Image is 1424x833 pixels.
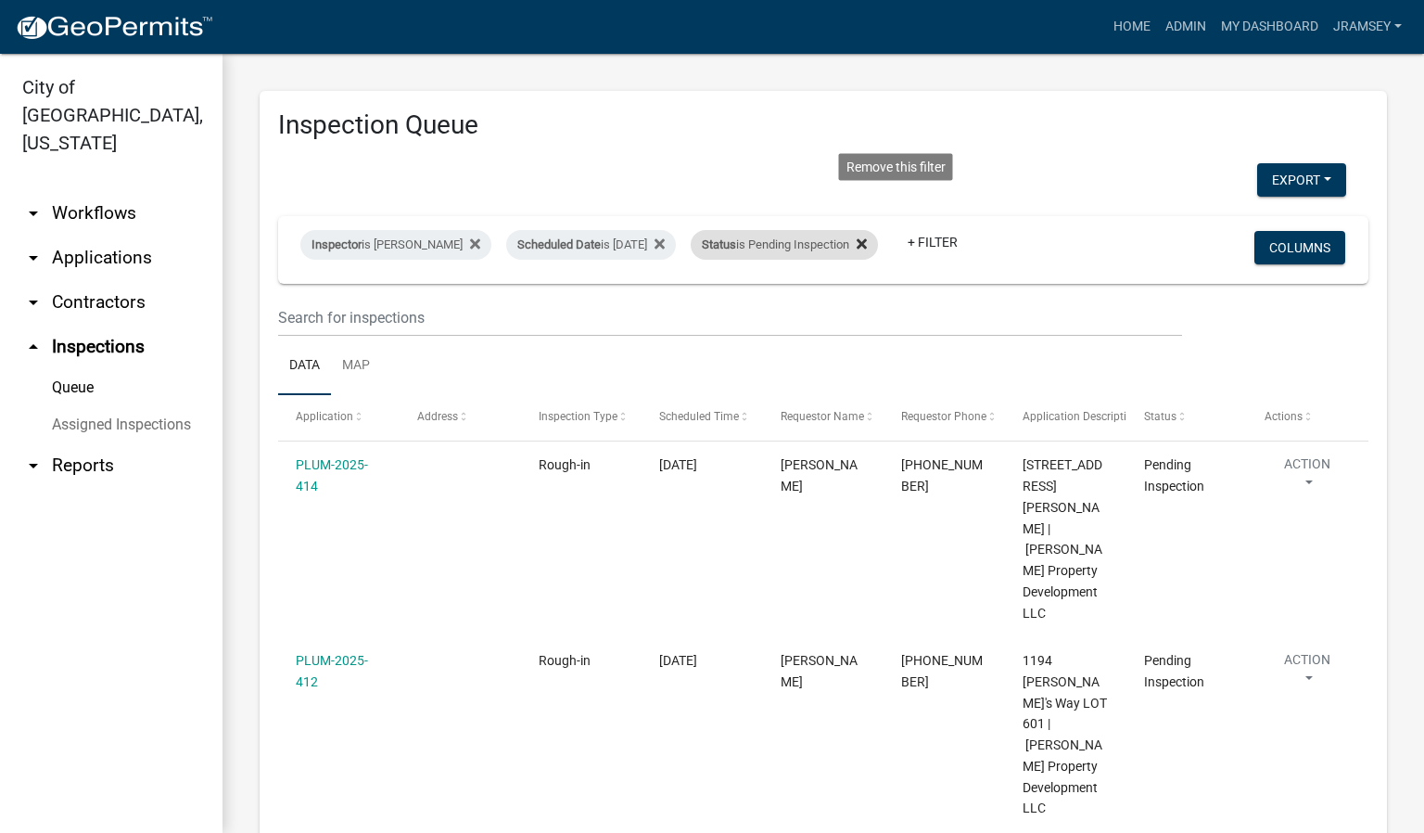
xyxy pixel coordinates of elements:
[1023,653,1107,815] span: 1194 Dustin's Way LOT 601 | Ellings Property Development LLC
[659,650,744,672] div: [DATE]
[1023,457,1102,620] span: 1187 Dustin's Way lot 661 | Ellings Property Development LLC
[278,395,400,440] datatable-header-cell: Application
[539,653,591,668] span: Rough-in
[539,410,617,423] span: Inspection Type
[763,395,884,440] datatable-header-cell: Requestor Name
[22,247,44,269] i: arrow_drop_down
[884,395,1005,440] datatable-header-cell: Requestor Phone
[296,653,368,689] a: PLUM-2025-412
[296,457,368,493] a: PLUM-2025-414
[278,299,1182,337] input: Search for inspections
[520,395,642,440] datatable-header-cell: Inspection Type
[1126,395,1248,440] datatable-header-cell: Status
[400,395,521,440] datatable-header-cell: Address
[839,154,953,181] div: Remove this filter
[506,230,676,260] div: is [DATE]
[22,202,44,224] i: arrow_drop_down
[1144,653,1204,689] span: Pending Inspection
[781,653,858,689] span: Jeremy Ramsey
[1254,231,1345,264] button: Columns
[1023,410,1139,423] span: Application Description
[691,230,878,260] div: is Pending Inspection
[1214,9,1326,45] a: My Dashboard
[1257,163,1346,197] button: Export
[781,410,864,423] span: Requestor Name
[1326,9,1409,45] a: jramsey
[1144,457,1204,493] span: Pending Inspection
[702,237,736,251] span: Status
[22,291,44,314] i: arrow_drop_down
[1158,9,1214,45] a: Admin
[1247,395,1368,440] datatable-header-cell: Actions
[278,337,331,396] a: Data
[1106,9,1158,45] a: Home
[417,410,458,423] span: Address
[539,457,591,472] span: Rough-in
[517,237,601,251] span: Scheduled Date
[331,337,381,396] a: Map
[659,455,744,476] div: [DATE]
[1265,455,1350,501] button: Action
[1265,650,1350,697] button: Action
[642,395,763,440] datatable-header-cell: Scheduled Time
[311,237,362,251] span: Inspector
[1144,410,1176,423] span: Status
[893,225,973,259] a: + Filter
[22,336,44,358] i: arrow_drop_up
[659,410,739,423] span: Scheduled Time
[296,410,353,423] span: Application
[901,653,983,689] span: 812-246-0229
[22,455,44,477] i: arrow_drop_down
[300,230,491,260] div: is [PERSON_NAME]
[1265,410,1303,423] span: Actions
[1005,395,1126,440] datatable-header-cell: Application Description
[781,457,858,493] span: Jeremy Ramsey
[901,457,983,493] span: 812-246-0229
[278,109,1368,141] h3: Inspection Queue
[901,410,986,423] span: Requestor Phone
